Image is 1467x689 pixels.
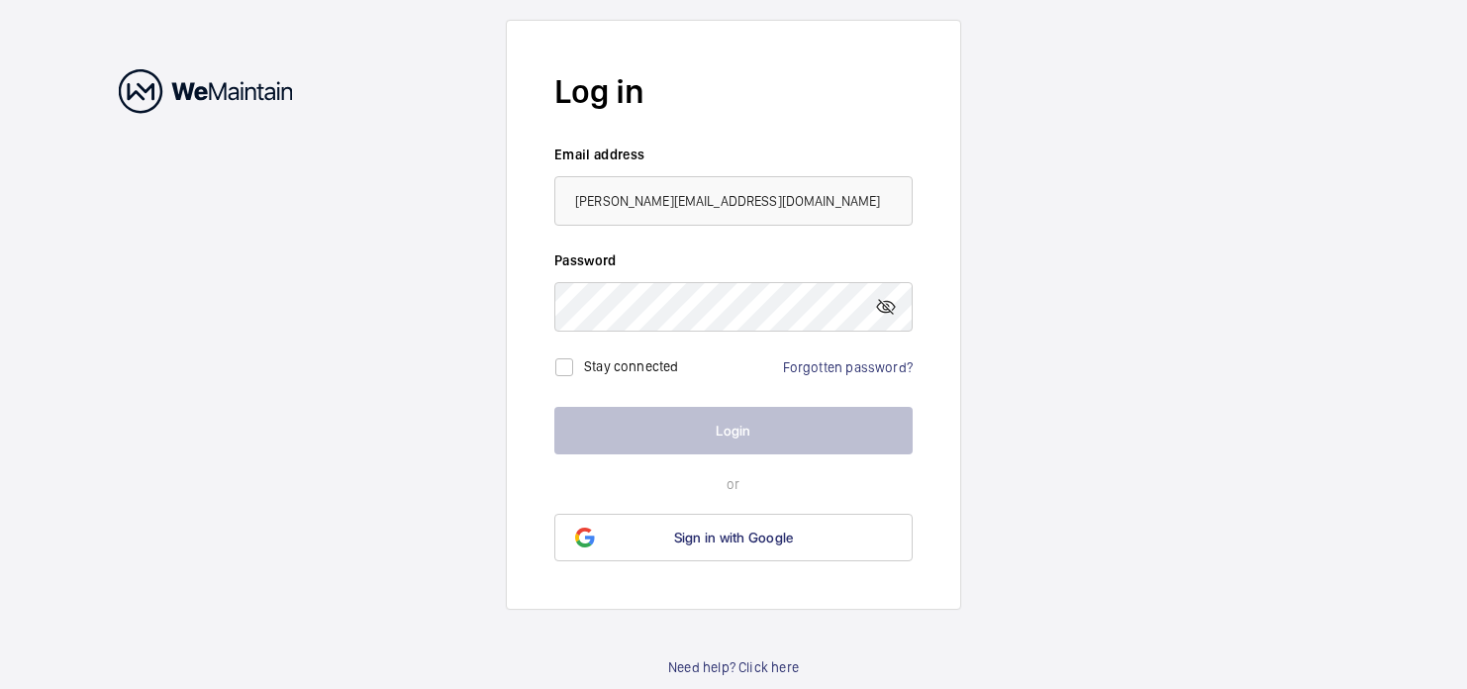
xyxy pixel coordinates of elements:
[554,474,913,494] p: or
[668,657,799,677] a: Need help? Click here
[554,407,913,454] button: Login
[584,358,679,374] label: Stay connected
[554,176,913,226] input: Your email address
[554,68,913,115] h2: Log in
[783,359,913,375] a: Forgotten password?
[674,530,794,545] span: Sign in with Google
[554,250,913,270] label: Password
[554,145,913,164] label: Email address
